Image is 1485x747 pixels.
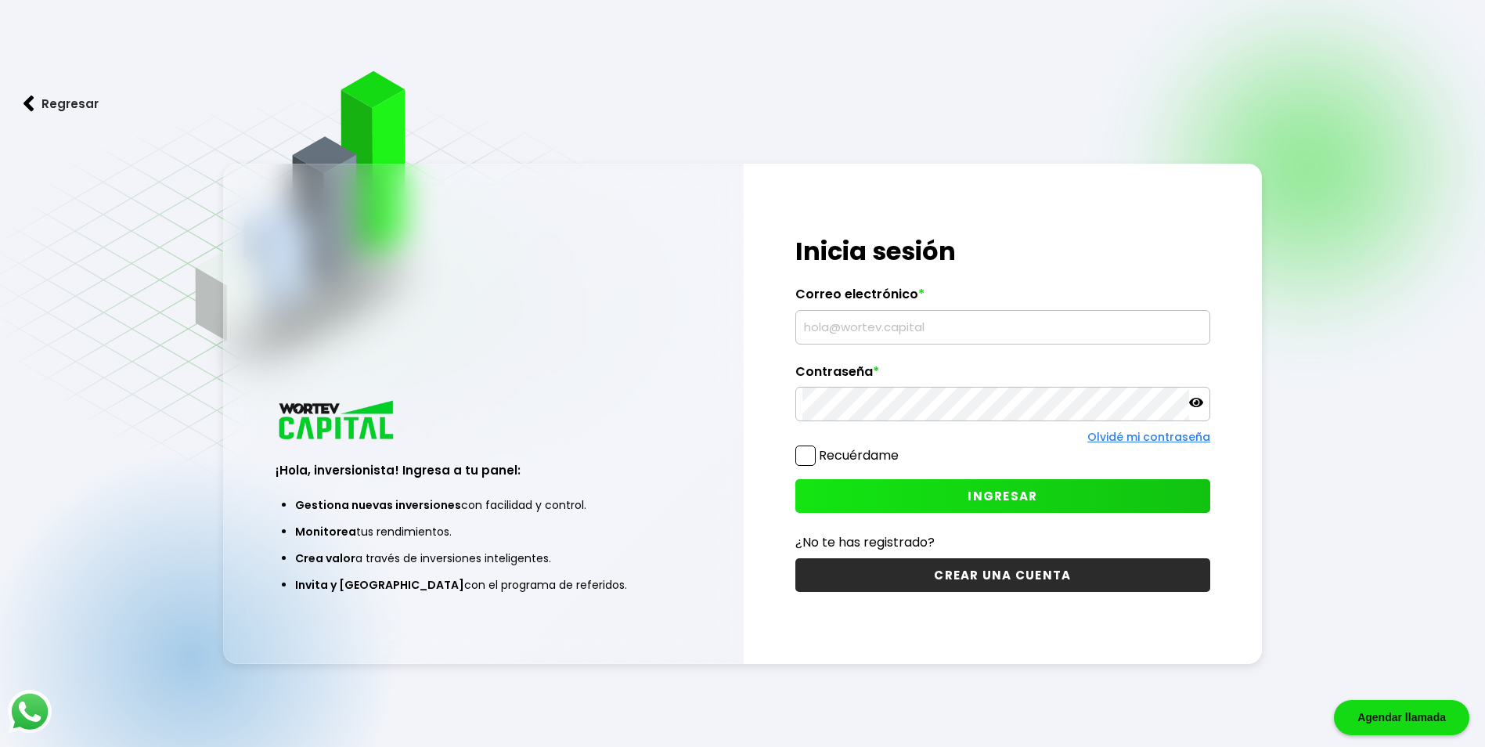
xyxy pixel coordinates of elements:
span: Invita y [GEOGRAPHIC_DATA] [295,577,464,593]
div: Agendar llamada [1334,700,1469,735]
li: con facilidad y control. [295,492,671,518]
img: logos_whatsapp-icon.242b2217.svg [8,690,52,734]
span: Monitorea [295,524,356,539]
label: Contraseña [795,364,1210,388]
span: Crea valor [295,550,355,566]
label: Correo electrónico [795,287,1210,310]
span: Gestiona nuevas inversiones [295,497,461,513]
button: CREAR UNA CUENTA [795,558,1210,592]
li: tus rendimientos. [295,518,671,545]
span: INGRESAR [968,488,1037,504]
img: logo_wortev_capital [276,399,399,445]
img: flecha izquierda [23,96,34,112]
li: a través de inversiones inteligentes. [295,545,671,572]
a: Olvidé mi contraseña [1087,429,1210,445]
h1: Inicia sesión [795,233,1210,270]
li: con el programa de referidos. [295,572,671,598]
p: ¿No te has registrado? [795,532,1210,552]
label: Recuérdame [819,446,899,464]
input: hola@wortev.capital [802,311,1203,344]
button: INGRESAR [795,479,1210,513]
h3: ¡Hola, inversionista! Ingresa a tu panel: [276,461,690,479]
a: ¿No te has registrado?CREAR UNA CUENTA [795,532,1210,592]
